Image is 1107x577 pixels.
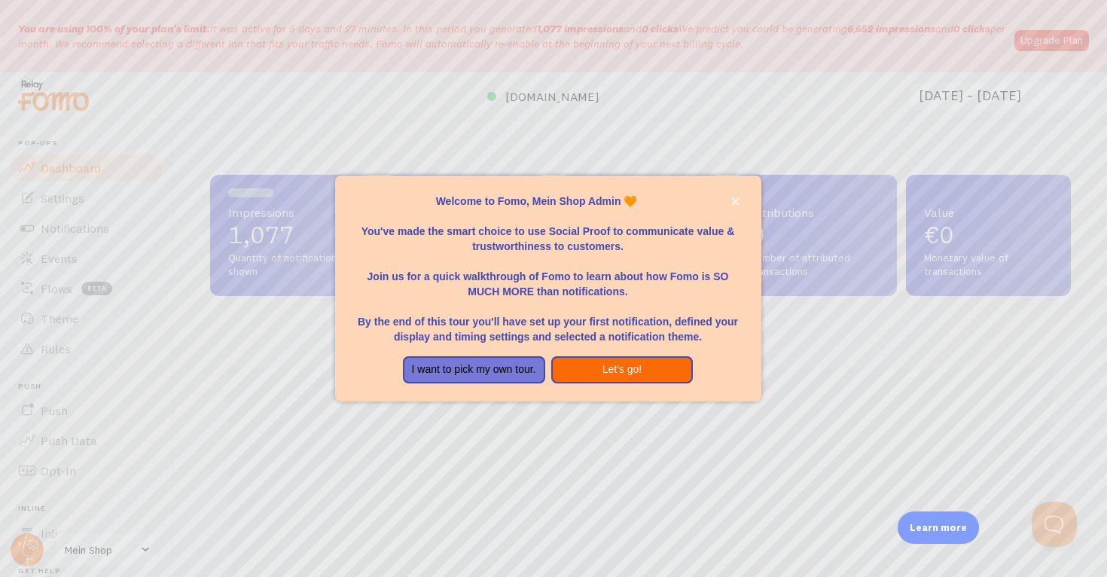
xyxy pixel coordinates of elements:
p: You've made the smart choice to use Social Proof to communicate value & trustworthiness to custom... [353,209,743,254]
p: Join us for a quick walkthrough of Fomo to learn about how Fomo is SO MUCH MORE than notifications. [353,254,743,299]
button: I want to pick my own tour. [403,356,545,383]
div: Learn more [898,511,979,544]
button: close, [727,194,743,209]
p: Welcome to Fomo, Mein Shop Admin 🧡 [353,194,743,209]
p: By the end of this tour you'll have set up your first notification, defined your display and timi... [353,299,743,344]
p: Learn more [910,521,967,535]
button: Let's go! [551,356,694,383]
div: Welcome to Fomo, Mein Shop Admin 🧡You&amp;#39;ve made the smart choice to use Social Proof to com... [335,176,761,401]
